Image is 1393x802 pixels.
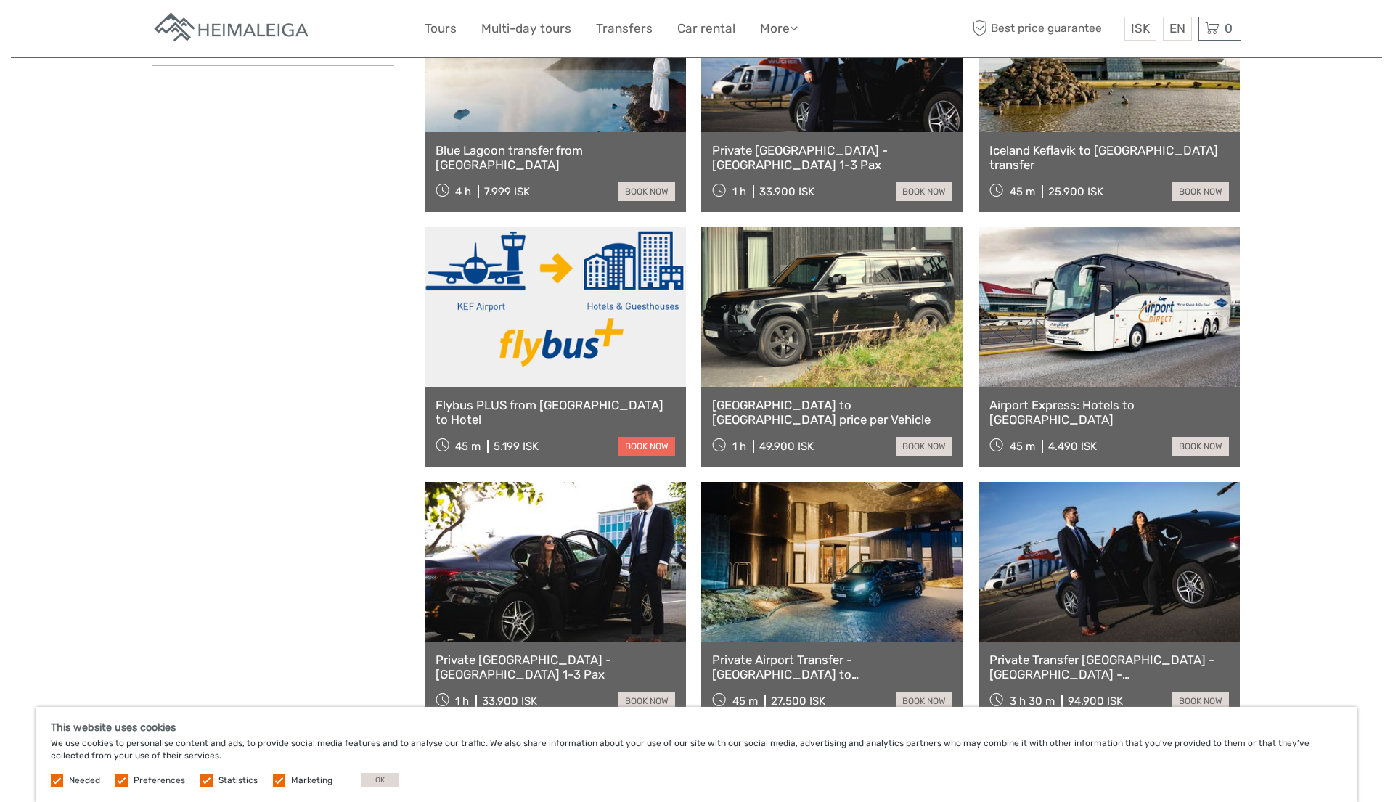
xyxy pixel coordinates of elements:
[732,185,746,198] span: 1 h
[896,182,952,201] a: book now
[69,774,100,787] label: Needed
[618,437,675,456] a: book now
[618,692,675,711] a: book now
[218,774,258,787] label: Statistics
[1163,17,1192,41] div: EN
[896,692,952,711] a: book now
[20,25,164,37] p: We're away right now. Please check back later!
[1172,692,1229,711] a: book now
[361,773,399,787] button: OK
[51,721,1342,734] h5: This website uses cookies
[712,652,952,682] a: Private Airport Transfer - [GEOGRAPHIC_DATA] to [GEOGRAPHIC_DATA]
[1131,21,1150,36] span: ISK
[1172,437,1229,456] a: book now
[618,182,675,201] a: book now
[969,17,1121,41] span: Best price guarantee
[1010,695,1055,708] span: 3 h 30 m
[455,440,481,453] span: 45 m
[1048,185,1103,198] div: 25.900 ISK
[484,185,530,198] div: 7.999 ISK
[677,18,735,39] a: Car rental
[712,398,952,427] a: [GEOGRAPHIC_DATA] to [GEOGRAPHIC_DATA] price per Vehicle
[36,707,1357,802] div: We use cookies to personalise content and ads, to provide social media features and to analyse ou...
[896,437,952,456] a: book now
[152,11,312,46] img: Apartments in Reykjavik
[455,695,469,708] span: 1 h
[989,143,1230,173] a: Iceland Keflavik to [GEOGRAPHIC_DATA] transfer
[759,185,814,198] div: 33.900 ISK
[712,143,952,173] a: Private [GEOGRAPHIC_DATA] - [GEOGRAPHIC_DATA] 1-3 Pax
[759,440,814,453] div: 49.900 ISK
[167,22,184,40] button: Open LiveChat chat widget
[134,774,185,787] label: Preferences
[494,440,539,453] div: 5.199 ISK
[989,652,1230,682] a: Private Transfer [GEOGRAPHIC_DATA] - [GEOGRAPHIC_DATA] - [GEOGRAPHIC_DATA]
[482,695,537,708] div: 33.900 ISK
[732,440,746,453] span: 1 h
[596,18,653,39] a: Transfers
[760,18,798,39] a: More
[1048,440,1097,453] div: 4.490 ISK
[436,398,676,427] a: Flybus PLUS from [GEOGRAPHIC_DATA] to Hotel
[732,695,758,708] span: 45 m
[291,774,332,787] label: Marketing
[771,695,825,708] div: 27.500 ISK
[1068,695,1123,708] div: 94.900 ISK
[989,398,1230,427] a: Airport Express: Hotels to [GEOGRAPHIC_DATA]
[1172,182,1229,201] a: book now
[481,18,571,39] a: Multi-day tours
[425,18,457,39] a: Tours
[436,652,676,682] a: Private [GEOGRAPHIC_DATA] - [GEOGRAPHIC_DATA] 1-3 Pax
[1222,21,1235,36] span: 0
[436,143,676,173] a: Blue Lagoon transfer from [GEOGRAPHIC_DATA]
[455,185,471,198] span: 4 h
[1010,440,1035,453] span: 45 m
[1010,185,1035,198] span: 45 m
